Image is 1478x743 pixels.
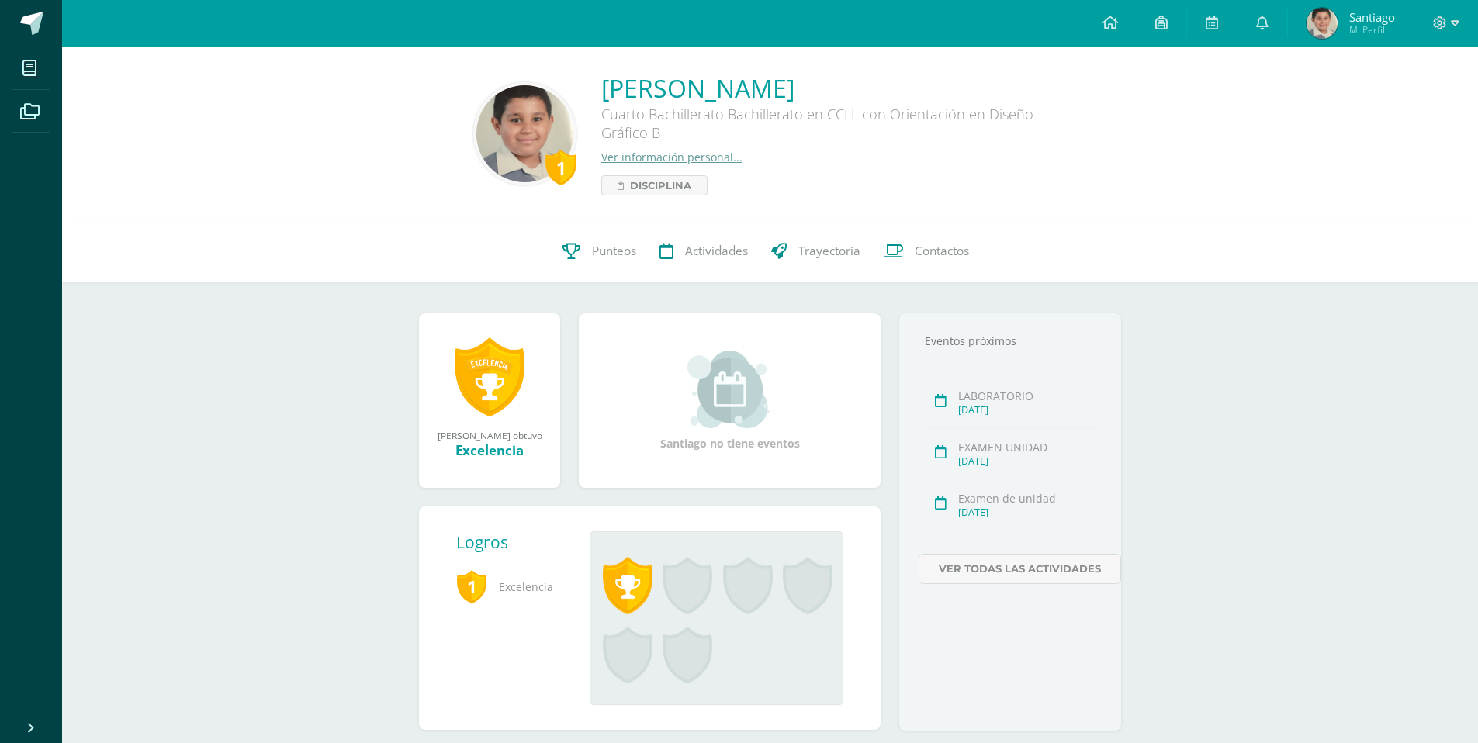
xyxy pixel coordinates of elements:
[919,554,1121,584] a: Ver todas las actividades
[685,243,748,259] span: Actividades
[476,85,573,182] img: c75b1b8277d24c638809d81db42afdaf.png
[1349,23,1395,36] span: Mi Perfil
[456,565,565,608] span: Excelencia
[601,71,1067,105] a: [PERSON_NAME]
[434,429,545,441] div: [PERSON_NAME] obtuvo
[630,176,691,195] span: Disciplina
[601,150,742,164] a: Ver información personal...
[601,175,708,195] a: Disciplina
[456,568,487,604] span: 1
[434,441,545,459] div: Excelencia
[958,491,1097,506] div: Examen de unidad
[652,351,808,451] div: Santiago no tiene eventos
[872,220,981,282] a: Contactos
[545,150,576,185] div: 1
[958,454,1097,468] div: [DATE]
[915,243,969,259] span: Contactos
[1307,8,1338,39] img: 0763504484c9044cbf5be1d5c74fd0dd.png
[648,220,760,282] a: Actividades
[1349,9,1395,25] span: Santiago
[601,105,1067,150] div: Cuarto Bachillerato Bachillerato en CCLL con Orientación en Diseño Gráfico B
[919,333,1102,348] div: Eventos próximos
[592,243,636,259] span: Punteos
[958,403,1097,416] div: [DATE]
[958,440,1097,454] div: EXAMEN UNIDAD
[958,389,1097,403] div: LABORATORIO
[551,220,648,282] a: Punteos
[958,506,1097,519] div: [DATE]
[798,243,860,259] span: Trayectoria
[456,531,577,553] div: Logros
[760,220,872,282] a: Trayectoria
[687,351,772,428] img: event_small.png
